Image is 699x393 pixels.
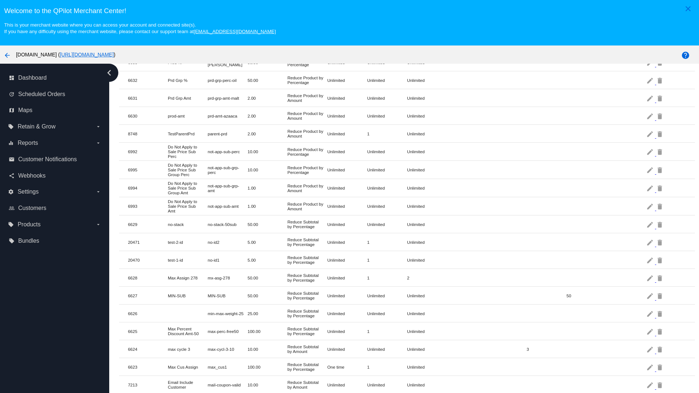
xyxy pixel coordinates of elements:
[128,166,168,174] mat-cell: 6995
[18,205,46,211] span: Customers
[287,289,327,302] mat-cell: Reduce Subtotal by Percentage
[128,147,168,156] mat-cell: 6992
[367,309,407,318] mat-cell: Unlimited
[9,88,101,100] a: update Scheduled Orders
[168,256,208,264] mat-cell: test-1-id
[287,145,327,158] mat-cell: Reduce Product by Percentage
[656,128,665,139] mat-icon: delete
[327,94,367,102] mat-cell: Unlimited
[95,124,101,130] i: arrow_drop_down
[407,147,447,156] mat-cell: Unlimited
[656,237,665,248] mat-icon: delete
[287,235,327,249] mat-cell: Reduce Subtotal by Percentage
[407,363,447,371] mat-cell: Unlimited
[407,291,447,300] mat-cell: Unlimited
[327,327,367,336] mat-cell: Unlimited
[208,327,248,336] mat-cell: max-perc-free50
[208,381,248,389] mat-cell: mail-coupon-valid
[656,272,665,283] mat-icon: delete
[60,52,114,57] a: [URL][DOMAIN_NAME]
[128,130,168,138] mat-cell: 8748
[248,166,288,174] mat-cell: 10.00
[248,274,288,282] mat-cell: 50.00
[168,274,208,282] mat-cell: Max Assign 278
[248,291,288,300] mat-cell: 50.00
[367,166,407,174] mat-cell: Unlimited
[327,147,367,156] mat-cell: Unlimited
[646,290,655,301] mat-icon: edit
[407,327,447,336] mat-cell: Unlimited
[656,92,665,104] mat-icon: delete
[208,112,248,120] mat-cell: prd-amt-azaaca
[327,184,367,192] mat-cell: Unlimited
[656,201,665,212] mat-icon: delete
[128,94,168,102] mat-cell: 6631
[646,254,655,266] mat-icon: edit
[327,202,367,210] mat-cell: Unlimited
[646,75,655,86] mat-icon: edit
[208,147,248,156] mat-cell: not-app-sub-perc
[168,238,208,246] mat-cell: test-2-id
[248,184,288,192] mat-cell: 1.00
[9,75,15,81] i: dashboard
[656,361,665,373] mat-icon: delete
[9,202,101,214] a: people_outline Customers
[327,363,367,371] mat-cell: One time
[16,52,115,57] span: [DOMAIN_NAME] ( )
[287,271,327,284] mat-cell: Reduce Subtotal by Percentage
[407,345,447,353] mat-cell: Unlimited
[248,112,288,120] mat-cell: 2.00
[248,256,288,264] mat-cell: 5.00
[248,327,288,336] mat-cell: 100.00
[407,166,447,174] mat-cell: Unlimited
[9,235,101,247] a: local_offer Bundles
[208,76,248,84] mat-cell: prd-grp-perc-oil
[367,327,407,336] mat-cell: 1
[168,325,208,338] mat-cell: Max Percent Discount Amt-50
[208,163,248,176] mat-cell: not-app-sub-grp-perc
[407,238,447,246] mat-cell: Unlimited
[248,130,288,138] mat-cell: 2.00
[646,272,655,283] mat-icon: edit
[128,381,168,389] mat-cell: 7213
[287,253,327,266] mat-cell: Reduce Subtotal by Percentage
[656,110,665,122] mat-icon: delete
[17,221,40,228] span: Products
[646,308,655,319] mat-icon: edit
[194,29,276,34] a: [EMAIL_ADDRESS][DOMAIN_NAME]
[287,74,327,87] mat-cell: Reduce Product by Percentage
[367,94,407,102] mat-cell: Unlimited
[168,161,208,179] mat-cell: Do Not Apply to Sale Price Sub Group Perc
[656,290,665,301] mat-icon: delete
[646,164,655,175] mat-icon: edit
[208,182,248,195] mat-cell: not-app-sub-grp-amt
[168,143,208,160] mat-cell: Do Not Apply to Sale Price Sub Perc
[168,76,208,84] mat-cell: Prd Grp %
[128,309,168,318] mat-cell: 6626
[168,197,208,215] mat-cell: Do Not Apply to Sale Price Sub Amt
[367,202,407,210] mat-cell: Unlimited
[656,75,665,86] mat-icon: delete
[248,76,288,84] mat-cell: 50.00
[168,220,208,229] mat-cell: no-stack
[208,94,248,102] mat-cell: prd-grp-amt-malt
[168,345,208,353] mat-cell: max cycle 3
[128,238,168,246] mat-cell: 20471
[208,220,248,229] mat-cell: no-stack-50sub
[248,238,288,246] mat-cell: 5.00
[248,94,288,102] mat-cell: 2.00
[248,220,288,229] mat-cell: 50.00
[8,222,14,227] i: local_offer
[367,76,407,84] mat-cell: Unlimited
[367,363,407,371] mat-cell: 1
[248,363,288,371] mat-cell: 100.00
[327,274,367,282] mat-cell: Unlimited
[327,345,367,353] mat-cell: Unlimited
[367,220,407,229] mat-cell: Unlimited
[407,130,447,138] mat-cell: Unlimited
[367,291,407,300] mat-cell: Unlimited
[128,291,168,300] mat-cell: 6627
[9,107,15,113] i: map
[168,378,208,391] mat-cell: Email Include Customer
[17,140,38,146] span: Reports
